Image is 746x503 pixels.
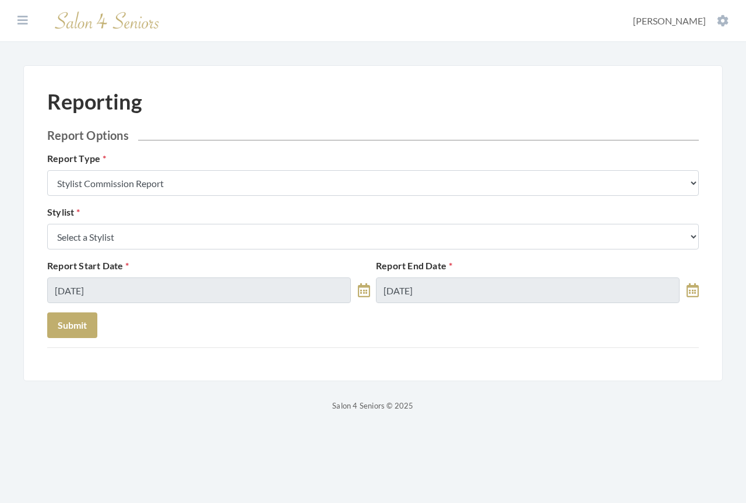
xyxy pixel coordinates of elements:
button: Submit [47,312,97,338]
a: toggle [687,277,699,303]
label: Report End Date [376,259,452,273]
img: Salon 4 Seniors [49,7,166,34]
h1: Reporting [47,89,142,114]
a: toggle [358,277,370,303]
label: Stylist [47,205,80,219]
button: [PERSON_NAME] [629,15,732,27]
input: Select Date [376,277,680,303]
label: Report Type [47,152,106,166]
input: Select Date [47,277,351,303]
span: [PERSON_NAME] [633,15,706,26]
p: Salon 4 Seniors © 2025 [23,399,723,413]
h2: Report Options [47,128,699,142]
label: Report Start Date [47,259,129,273]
